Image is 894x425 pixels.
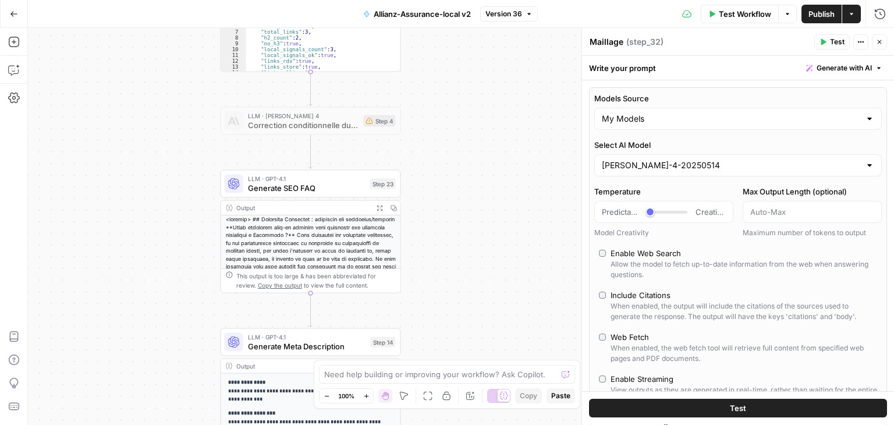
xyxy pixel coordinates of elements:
input: Include CitationsWhen enabled, the output will include the citations of the sources used to gener... [599,292,606,299]
span: LLM · GPT-4.1 [248,332,366,342]
label: Max Output Length (optional) [743,186,882,197]
span: Predictable [602,206,642,218]
span: Allianz-Assurance-local v2 [374,8,471,20]
label: Models Source [594,93,882,104]
div: Step 23 [370,179,396,189]
input: My Models [602,113,860,125]
g: Edge from step_23 to step_14 [309,293,313,327]
div: 14 [221,70,246,76]
span: Test Workflow [719,8,771,20]
button: Publish [801,5,842,23]
label: Temperature [594,186,733,197]
div: 13 [221,64,246,70]
div: When enabled, the output will include the citations of the sources used to generate the response.... [611,301,877,322]
div: Enable Streaming [611,373,673,385]
div: 11 [221,52,246,58]
span: Creative [696,206,726,218]
span: Test [830,37,845,47]
span: Test [730,403,746,415]
button: Generate with AI [801,61,887,76]
div: Step 14 [371,337,396,348]
div: Output [236,203,369,212]
span: Correction conditionnelle du contenu [248,119,359,131]
div: Web Fetch [611,331,649,343]
span: LLM · GPT-4.1 [248,174,366,183]
button: Test [814,34,850,49]
span: Version 36 [485,9,522,19]
g: Edge from step_4 to step_23 [309,134,313,168]
div: Allow the model to fetch up-to-date information from the web when answering questions. [611,259,877,280]
span: 100% [338,391,354,401]
div: Enable Web Search [611,247,681,259]
button: Copy [515,388,542,403]
div: Include Citations [611,289,670,301]
input: Web FetchWhen enabled, the web fetch tool will retrieve full content from specified web pages and... [599,334,606,341]
div: Write your prompt [582,56,894,80]
span: Publish [808,8,835,20]
input: Enable StreamingView outputs as they are generated in real-time, rather than waiting for the enti... [599,376,606,382]
div: Output [236,362,369,371]
div: LLM · GPT-4.1Generate SEO FAQStep 23Output<loremip> ## Dolorsita Consectet : adipiscin eli seddoe... [221,170,401,293]
textarea: Maillage [590,36,623,48]
span: Copy the output [258,282,302,289]
input: Auto-Max [750,206,874,218]
div: LLM · [PERSON_NAME] 4Correction conditionnelle du contenuStep 4 [221,107,401,135]
span: ( step_32 ) [626,36,664,48]
g: Edge from step_3 to step_4 [309,72,313,105]
div: Model Creativity [594,228,733,238]
span: Generate SEO FAQ [248,182,366,194]
span: LLM · [PERSON_NAME] 4 [248,111,359,121]
div: Step 4 [364,115,396,127]
div: 8 [221,35,246,41]
span: Generate Meta Description [248,341,366,352]
label: Select AI Model [594,139,882,151]
div: 12 [221,58,246,64]
button: Test Workflow [701,5,778,23]
div: When enabled, the web fetch tool will retrieve full content from specified web pages and PDF docu... [611,343,877,364]
button: Paste [547,388,575,403]
div: 7 [221,29,246,35]
div: <loremip> ## Dolorsita Consectet : adipiscin eli seddoeius/temporin **Utlab etdolorem aliq-en adm... [221,215,400,341]
div: 10 [221,47,246,52]
button: Version 36 [480,6,538,22]
button: Test [589,399,887,418]
button: Allianz-Assurance-local v2 [356,5,478,23]
div: 9 [221,41,246,47]
div: Maximum number of tokens to output [743,228,882,238]
div: This output is too large & has been abbreviated for review. to view the full content. [236,272,396,291]
span: Copy [520,391,537,401]
div: View outputs as they are generated in real-time, rather than waiting for the entire execution to ... [611,385,877,406]
span: Paste [551,391,570,401]
input: Enable Web SearchAllow the model to fetch up-to-date information from the web when answering ques... [599,250,606,257]
span: Generate with AI [817,63,872,73]
input: claude-sonnet-4-20250514 [602,160,860,171]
